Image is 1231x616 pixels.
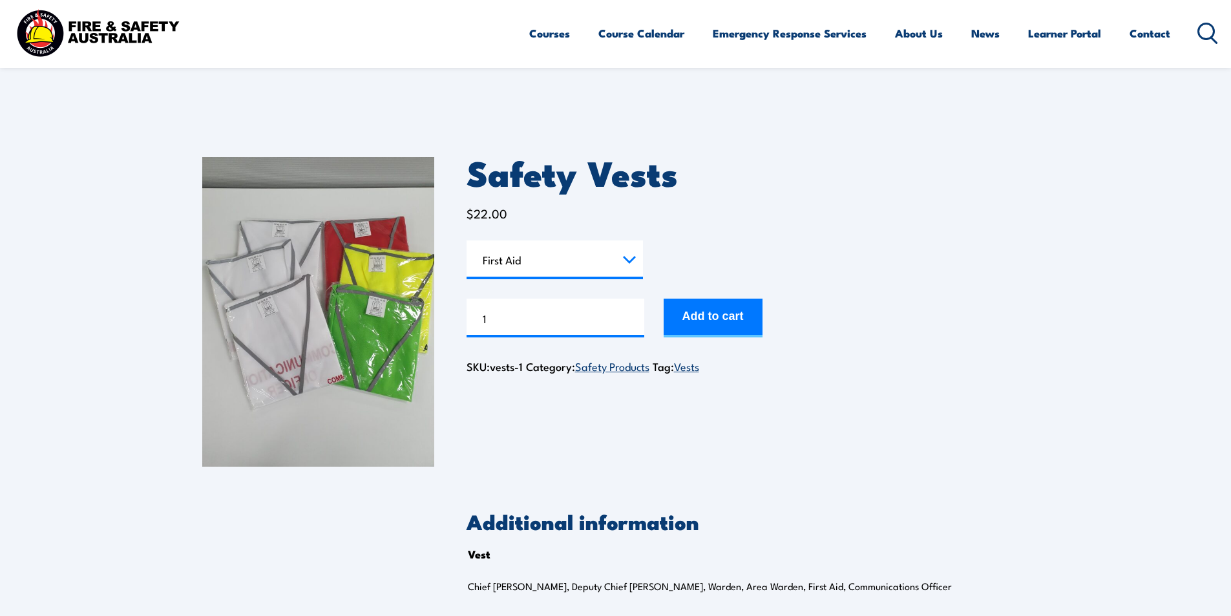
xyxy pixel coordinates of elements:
[674,358,699,374] a: Vests
[664,299,763,337] button: Add to cart
[575,358,649,374] a: Safety Products
[467,204,474,222] span: $
[526,358,649,374] span: Category:
[467,299,644,337] input: Product quantity
[468,580,987,593] p: Chief [PERSON_NAME], Deputy Chief [PERSON_NAME], Warden, Area Warden, First Aid, Communications O...
[971,16,1000,50] a: News
[653,358,699,374] span: Tag:
[467,157,1029,187] h1: Safety Vests
[467,204,507,222] bdi: 22.00
[468,544,490,564] th: Vest
[529,16,570,50] a: Courses
[490,358,523,374] span: vests-1
[713,16,867,50] a: Emergency Response Services
[467,358,523,374] span: SKU:
[1130,16,1170,50] a: Contact
[1028,16,1101,50] a: Learner Portal
[467,512,1029,530] h2: Additional information
[895,16,943,50] a: About Us
[598,16,684,50] a: Course Calendar
[202,157,434,467] img: Safety Vests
